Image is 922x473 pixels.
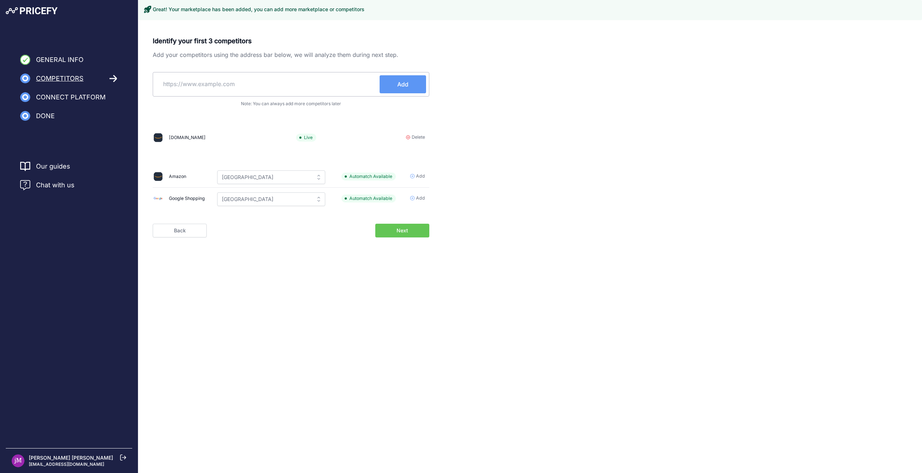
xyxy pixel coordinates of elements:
[153,50,429,59] p: Add your competitors using the address bar below, we will analyze them during next step.
[153,36,429,46] p: Identify your first 3 competitors
[29,454,113,461] p: [PERSON_NAME] [PERSON_NAME]
[36,111,55,121] span: Done
[36,73,84,84] span: Competitors
[169,134,206,141] div: [DOMAIN_NAME]
[6,7,58,14] img: Pricefy Logo
[169,173,186,180] div: Amazon
[416,195,425,202] span: Add
[156,75,380,93] input: https://www.example.com
[397,227,408,234] span: Next
[412,134,425,141] span: Delete
[380,75,426,93] button: Add
[36,92,106,102] span: Connect Platform
[341,173,396,181] span: Automatch Available
[169,195,205,202] div: Google Shopping
[217,192,325,206] input: Please select a country
[296,134,316,142] span: Live
[36,55,84,65] span: General Info
[397,80,408,89] span: Add
[217,170,325,184] input: Please select a country
[29,461,113,467] p: [EMAIL_ADDRESS][DOMAIN_NAME]
[36,161,70,171] a: Our guides
[375,224,429,237] button: Next
[153,101,429,107] p: Note: You can always add more competitors later
[153,6,364,13] h3: Great! Your marketplace has been added, you can add more marketplace or competitors
[341,195,396,203] span: Automatch Available
[36,180,75,190] span: Chat with us
[20,180,75,190] a: Chat with us
[153,224,207,237] a: Back
[416,173,425,180] span: Add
